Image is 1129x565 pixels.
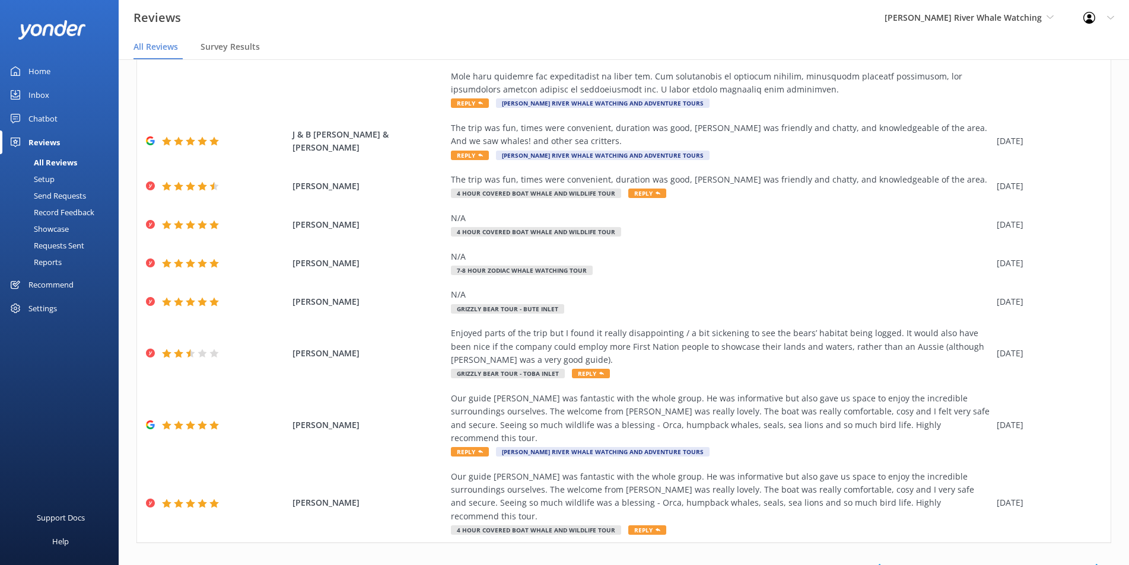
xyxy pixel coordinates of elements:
[451,266,593,275] span: 7-8 Hour Zodiac Whale Watching Tour
[997,419,1096,432] div: [DATE]
[292,295,445,308] span: [PERSON_NAME]
[7,204,94,221] div: Record Feedback
[7,204,119,221] a: Record Feedback
[628,189,666,198] span: Reply
[292,128,445,155] span: J & B [PERSON_NAME] & [PERSON_NAME]
[7,237,119,254] a: Requests Sent
[451,392,991,445] div: Our guide [PERSON_NAME] was fantastic with the whole group. He was informative but also gave us s...
[451,250,991,263] div: N/A
[496,151,710,160] span: [PERSON_NAME] River Whale Watching and Adventure Tours
[28,130,60,154] div: Reviews
[451,525,621,535] span: 4 Hour Covered Boat Whale and Wildlife Tour
[451,212,991,225] div: N/A
[451,189,621,198] span: 4 Hour Covered Boat Whale and Wildlife Tour
[451,173,991,186] div: The trip was fun, times were convenient, duration was good, [PERSON_NAME] was friendly and chatty...
[997,295,1096,308] div: [DATE]
[451,288,991,301] div: N/A
[133,8,181,27] h3: Reviews
[496,447,710,457] span: [PERSON_NAME] River Whale Watching and Adventure Tours
[52,529,69,553] div: Help
[201,41,260,53] span: Survey Results
[451,151,489,160] span: Reply
[451,304,564,314] span: Grizzly Bear Tour - Bute Inlet
[292,257,445,270] span: [PERSON_NAME]
[451,227,621,237] span: 4 Hour Covered Boat Whale and Wildlife Tour
[451,369,565,378] span: Grizzly Bear Tour - Toba Inlet
[7,237,84,254] div: Requests Sent
[28,296,57,320] div: Settings
[7,187,119,204] a: Send Requests
[28,273,74,296] div: Recommend
[572,369,610,378] span: Reply
[451,98,489,108] span: Reply
[451,122,991,148] div: The trip was fun, times were convenient, duration was good, [PERSON_NAME] was friendly and chatty...
[7,154,119,171] a: All Reviews
[37,506,85,529] div: Support Docs
[292,218,445,231] span: [PERSON_NAME]
[496,98,710,108] span: [PERSON_NAME] River Whale Watching and Adventure Tours
[292,180,445,193] span: [PERSON_NAME]
[451,470,991,523] div: Our guide [PERSON_NAME] was fantastic with the whole group. He was informative but also gave us s...
[133,41,178,53] span: All Reviews
[292,419,445,432] span: [PERSON_NAME]
[997,257,1096,270] div: [DATE]
[18,20,86,40] img: yonder-white-logo.png
[7,154,77,171] div: All Reviews
[7,221,119,237] a: Showcase
[628,525,666,535] span: Reply
[997,218,1096,231] div: [DATE]
[7,254,119,270] a: Reports
[7,187,86,204] div: Send Requests
[451,447,489,457] span: Reply
[28,107,58,130] div: Chatbot
[997,180,1096,193] div: [DATE]
[997,135,1096,148] div: [DATE]
[292,496,445,509] span: [PERSON_NAME]
[885,12,1042,23] span: [PERSON_NAME] River Whale Watching
[451,327,991,366] div: Enjoyed parts of the trip but I found it really disappointing / a bit sickening to see the bears’...
[7,221,69,237] div: Showcase
[292,347,445,360] span: [PERSON_NAME]
[7,171,119,187] a: Setup
[28,83,49,107] div: Inbox
[997,496,1096,509] div: [DATE]
[7,254,62,270] div: Reports
[7,171,55,187] div: Setup
[997,347,1096,360] div: [DATE]
[28,59,50,83] div: Home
